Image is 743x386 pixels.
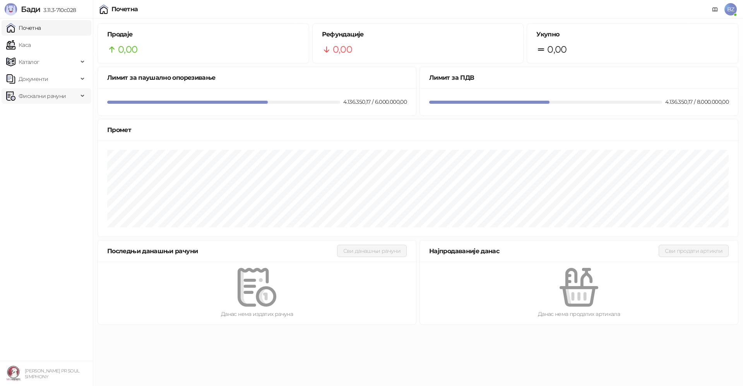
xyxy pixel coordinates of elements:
span: BZ [724,3,737,15]
img: Logo [5,3,17,15]
div: 4.136.350,17 / 6.000.000,00 [342,98,408,106]
a: Документација [709,3,721,15]
a: Почетна [6,20,41,36]
img: 64x64-companyLogo-e418d1b2-359f-4ec1-b51f-8de31370409e.png [6,366,22,381]
span: 3.11.3-710c028 [40,7,76,14]
div: Лимит за ПДВ [429,73,729,82]
button: Сви данашњи рачуни [337,245,407,257]
span: 0,00 [333,42,352,57]
a: Каса [6,37,31,53]
div: Почетна [111,6,138,12]
div: Најпродаваније данас [429,246,659,256]
button: Сви продати артикли [659,245,729,257]
span: Бади [21,5,40,14]
span: Каталог [19,54,39,70]
h5: Рефундације [322,30,514,39]
h5: Продаје [107,30,300,39]
span: 0,00 [547,42,567,57]
div: Последњи данашњи рачуни [107,246,337,256]
div: Промет [107,125,729,135]
h5: Укупно [536,30,729,39]
div: Данас нема издатих рачуна [110,310,404,318]
span: Фискални рачуни [19,88,66,104]
span: Документи [19,71,48,87]
small: [PERSON_NAME] PR SOUL SIMPHONY [25,368,80,379]
div: 4.136.350,17 / 8.000.000,00 [664,98,730,106]
span: 0,00 [118,42,137,57]
div: Лимит за паушално опорезивање [107,73,407,82]
div: Данас нема продатих артикала [432,310,726,318]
